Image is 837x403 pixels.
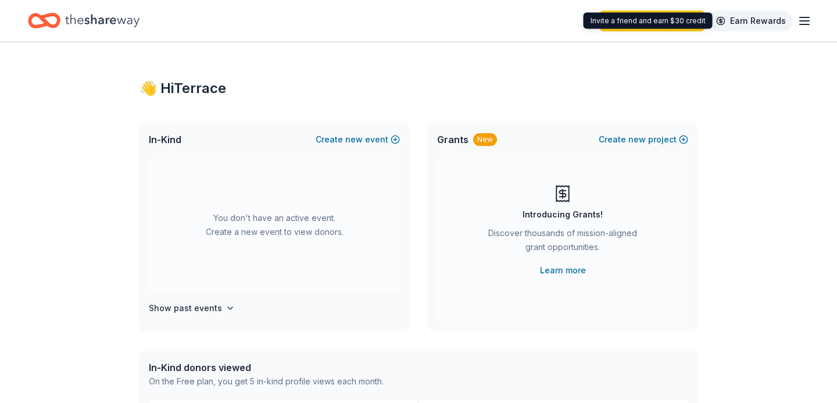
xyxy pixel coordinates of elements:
button: Createnewevent [316,133,400,147]
h4: Show past events [149,301,222,315]
a: Learn more [540,263,586,277]
div: You don't have an active event. Create a new event to view donors. [149,158,400,292]
div: Introducing Grants! [523,208,603,222]
button: Show past events [149,301,235,315]
button: Createnewproject [599,133,688,147]
div: On the Free plan, you get 5 in-kind profile views each month. [149,375,384,388]
div: Invite a friend and earn $30 credit [584,13,713,29]
div: New [473,133,497,146]
span: In-Kind [149,133,181,147]
span: Grants [437,133,468,147]
div: In-Kind donors viewed [149,361,384,375]
span: new [345,133,363,147]
div: 👋 Hi Terrace [139,79,697,98]
a: Upgrade your plan [600,10,704,31]
span: new [628,133,646,147]
div: Discover thousands of mission-aligned grant opportunities. [484,226,642,259]
a: Earn Rewards [709,10,793,31]
a: Home [28,7,139,34]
